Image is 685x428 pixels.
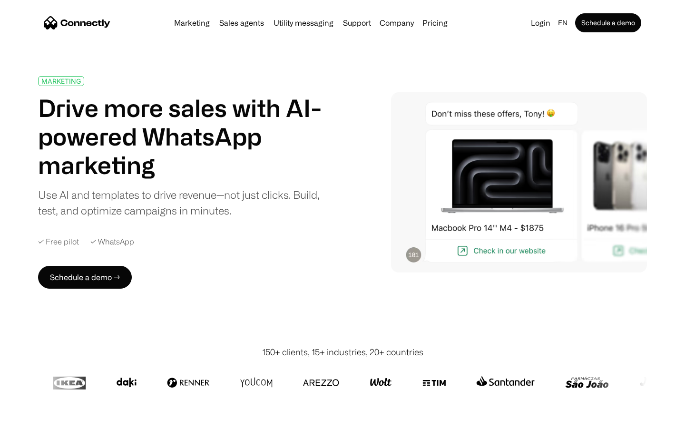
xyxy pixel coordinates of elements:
[419,19,451,27] a: Pricing
[41,78,81,85] div: MARKETING
[90,237,134,246] div: ✓ WhatsApp
[575,13,641,32] a: Schedule a demo
[38,94,332,179] h1: Drive more sales with AI-powered WhatsApp marketing
[215,19,268,27] a: Sales agents
[380,16,414,29] div: Company
[38,237,79,246] div: ✓ Free pilot
[38,187,332,218] div: Use AI and templates to drive revenue—not just clicks. Build, test, and optimize campaigns in min...
[38,266,132,289] a: Schedule a demo →
[262,346,423,359] div: 150+ clients, 15+ industries, 20+ countries
[558,16,568,29] div: en
[527,16,554,29] a: Login
[270,19,337,27] a: Utility messaging
[339,19,375,27] a: Support
[19,411,57,425] ul: Language list
[10,410,57,425] aside: Language selected: English
[170,19,214,27] a: Marketing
